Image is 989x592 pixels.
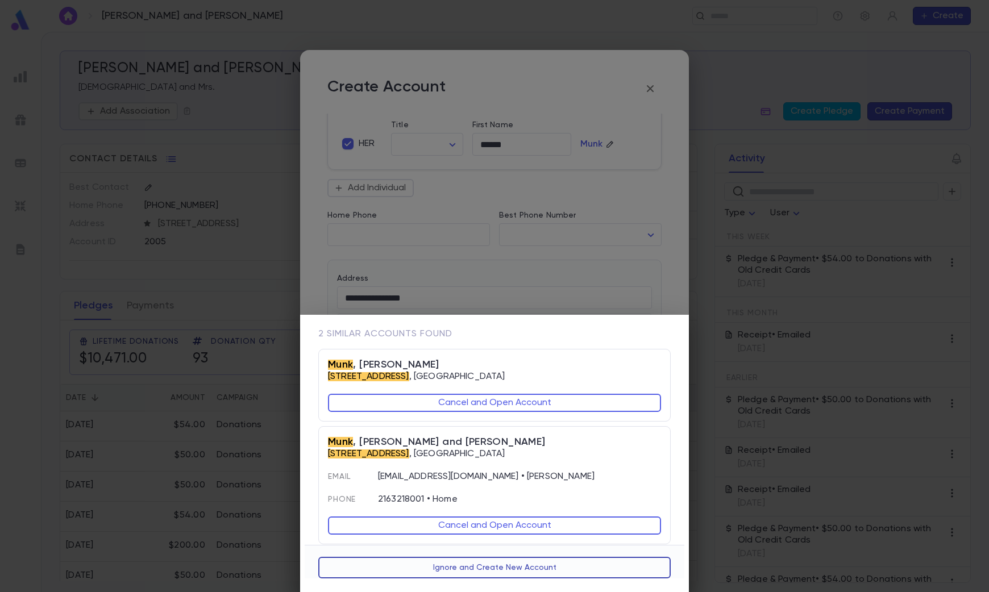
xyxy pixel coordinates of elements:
[328,360,353,370] mark: Munk
[318,330,452,339] span: 2 similar accounts found
[328,472,369,481] span: Email
[328,437,353,447] mark: Munk
[328,448,661,460] p: , [GEOGRAPHIC_DATA]
[378,471,595,482] p: [EMAIL_ADDRESS][DOMAIN_NAME] • [PERSON_NAME]
[328,516,661,535] button: Cancel and Open Account
[328,449,409,458] mark: [STREET_ADDRESS]
[328,495,369,504] span: Phone
[378,494,458,505] p: 2163218001 • Home
[328,436,545,448] span: , [PERSON_NAME] and [PERSON_NAME]
[318,557,671,578] button: Ignore and Create New Account
[328,358,439,371] span: , [PERSON_NAME]
[328,372,409,381] mark: [STREET_ADDRESS]
[328,371,661,382] p: , [GEOGRAPHIC_DATA]
[328,394,661,412] button: Cancel and Open Account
